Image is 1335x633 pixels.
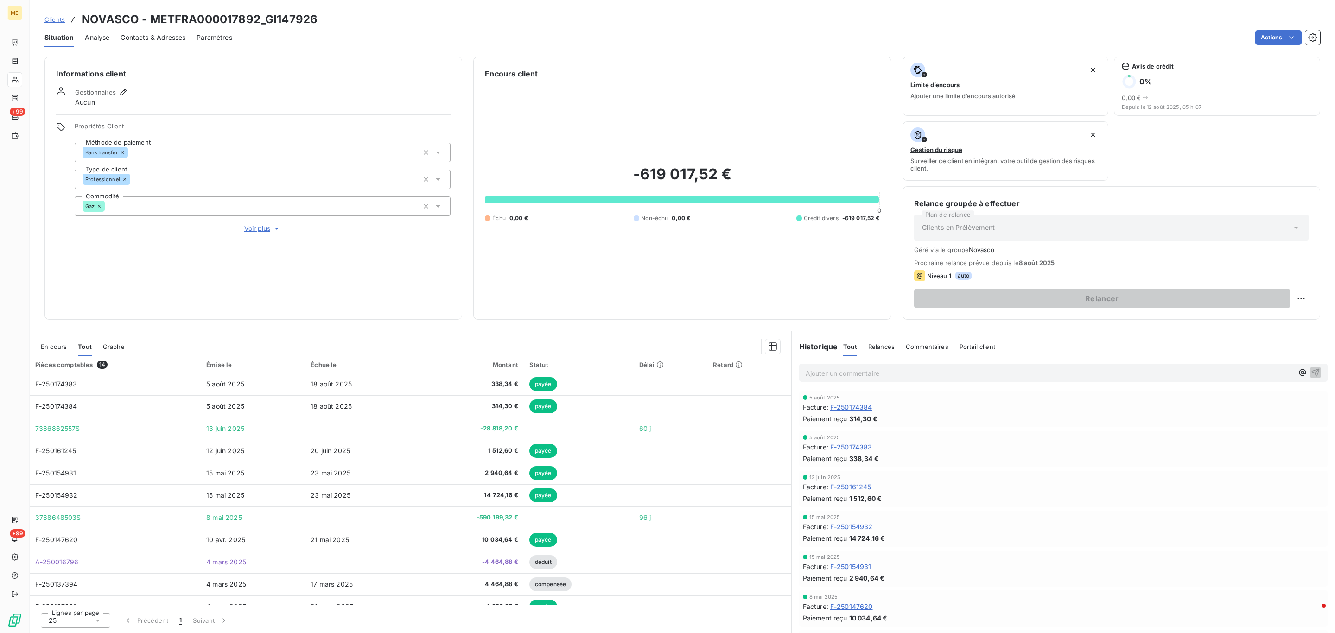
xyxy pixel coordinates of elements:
span: 5 août 2025 [206,402,244,410]
button: Gestion du risqueSurveiller ce client en intégrant votre outil de gestion des risques client. [903,121,1109,181]
span: déduit [529,555,557,569]
span: 1 512,60 € [421,446,518,456]
span: Portail client [960,343,995,350]
span: Crédit divers [804,214,839,222]
span: F-250154932 [830,522,873,532]
span: auto [955,272,973,280]
div: Retard [713,361,785,368]
span: 0,00 € [509,214,528,222]
span: Ajouter une limite d’encours autorisé [910,92,1016,100]
span: compensée [529,577,572,591]
span: 21 mars 2025 [311,602,353,610]
span: 23 mai 2025 [311,491,350,499]
span: 15 mai 2025 [809,554,840,560]
span: 10 avr. 2025 [206,536,245,544]
h3: NOVASCO - METFRA000017892_GI147926 [82,11,318,28]
span: Facture : [803,482,828,492]
span: +99 [10,529,25,538]
input: Ajouter une valeur [130,175,138,184]
div: Pièces comptables [35,361,195,369]
span: Surveiller ce client en intégrant votre outil de gestion des risques client. [910,157,1101,172]
span: F-250154931 [830,562,871,571]
span: payée [529,600,557,614]
span: 23 mai 2025 [311,469,350,477]
span: 21 mai 2025 [311,536,349,544]
span: Situation [44,33,74,42]
span: Tout [843,343,857,350]
span: 2 940,64 € [421,468,518,478]
span: Paiement reçu [803,414,847,424]
span: -4 464,88 € [421,557,518,567]
span: payée [529,399,557,413]
input: Ajouter une valeur [105,202,112,210]
span: Paiement reçu [803,533,847,543]
span: 4 mars 2025 [206,602,246,610]
span: Facture : [803,522,828,532]
span: Professionnel [85,177,120,182]
span: Depuis le 12 août 2025, 05 h 07 [1122,104,1312,110]
span: F-250137394 [35,580,78,588]
span: Paramètres [197,33,232,42]
span: Contacts & Adresses [121,33,185,42]
span: Facture : [803,601,828,611]
span: F-250137398 [35,602,78,610]
span: payée [529,377,557,391]
span: 4 mars 2025 [206,558,246,566]
span: 0 [877,207,881,214]
span: 17 mars 2025 [311,580,353,588]
h6: Historique [792,341,838,352]
div: Statut [529,361,628,368]
span: A-250016796 [35,558,79,566]
span: Facture : [803,402,828,412]
span: 15 mai 2025 [206,469,244,477]
span: F-250147620 [35,536,78,544]
button: Limite d’encoursAjouter une limite d’encours autorisé [903,57,1109,116]
span: Tout [78,343,92,350]
h6: Encours client [485,68,538,79]
span: -619 017,52 € [842,214,880,222]
span: Paiement reçu [803,454,847,463]
span: 314,30 € [849,414,877,424]
span: F-250154931 [35,469,76,477]
span: 14 [97,361,108,369]
span: 20 juin 2025 [311,447,350,455]
span: F-250174383 [35,380,77,388]
span: 4 626,67 € [421,602,518,611]
span: 338,34 € [849,454,879,463]
span: Facture : [803,442,828,452]
span: Paiement reçu [803,613,847,623]
span: Paiement reçu [803,494,847,503]
span: F-250161245 [830,482,871,492]
span: 5 août 2025 [809,395,840,400]
span: -590 199,32 € [421,513,518,522]
div: Délai [639,361,702,368]
span: Avis de crédit [1132,63,1174,70]
span: En cours [41,343,67,350]
span: Analyse [85,33,109,42]
span: 4 464,88 € [421,580,518,589]
span: Propriétés Client [75,122,451,135]
span: F-250174383 [830,442,872,452]
span: payée [529,444,557,458]
span: 13 juin 2025 [206,424,244,432]
div: Montant [421,361,518,368]
span: 14 724,16 € [849,533,885,543]
h2: -619 017,52 € [485,165,879,193]
div: Échue le [311,361,410,368]
span: Aucun [75,98,95,107]
a: Clients [44,15,65,24]
span: 12 juin 2025 [206,447,244,455]
span: 0,00 € [1122,94,1141,101]
span: 12 juin 2025 [809,475,841,480]
span: F-250174384 [35,402,77,410]
span: 0,00 € [672,214,690,222]
span: 14 724,16 € [421,491,518,500]
span: F-250161245 [35,447,76,455]
span: Gaz [85,203,95,209]
span: 5 août 2025 [206,380,244,388]
span: 15 mai 2025 [809,514,840,520]
span: 314,30 € [421,402,518,411]
button: Novasco [969,246,994,253]
div: ME [7,6,22,20]
span: Niveau 1 [927,272,951,279]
